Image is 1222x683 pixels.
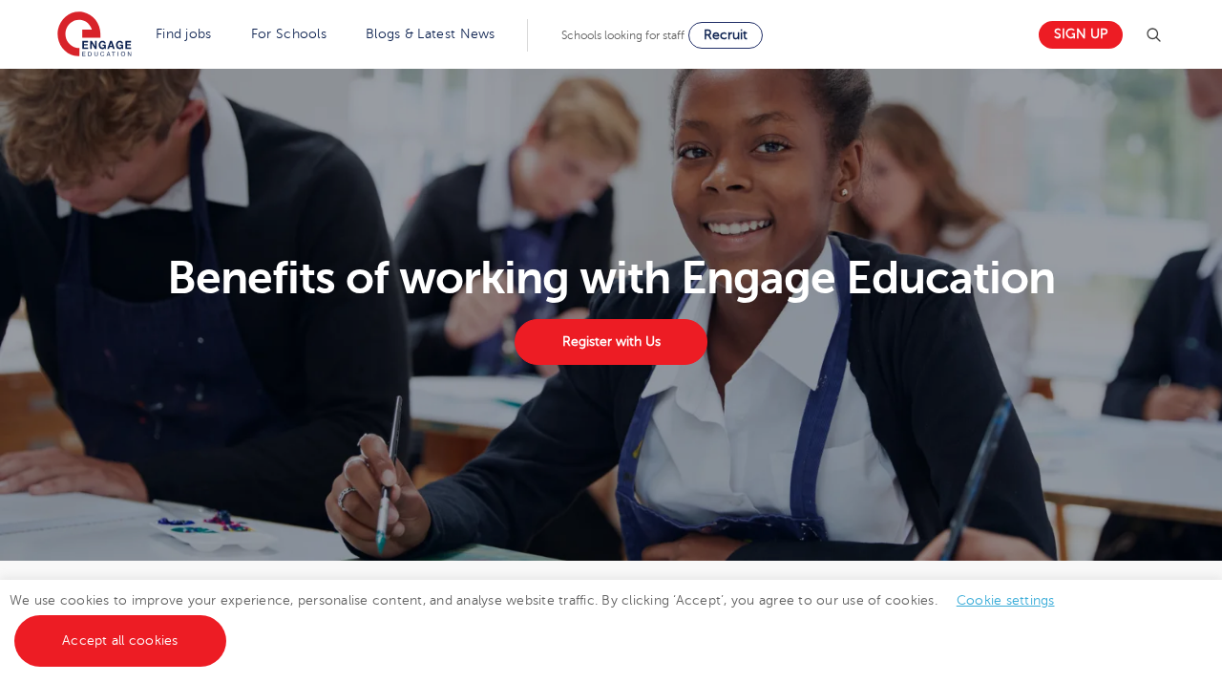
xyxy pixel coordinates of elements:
[704,28,748,42] span: Recruit
[156,27,212,41] a: Find jobs
[515,319,707,365] a: Register with Us
[957,593,1055,608] a: Cookie settings
[57,11,132,59] img: Engage Education
[688,22,763,49] a: Recruit
[47,255,1176,301] h1: Benefits of working with Engage Education
[251,27,327,41] a: For Schools
[10,593,1074,648] span: We use cookies to improve your experience, personalise content, and analyse website traffic. By c...
[14,615,226,667] a: Accept all cookies
[1039,21,1123,49] a: Sign up
[561,29,685,42] span: Schools looking for staff
[366,27,495,41] a: Blogs & Latest News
